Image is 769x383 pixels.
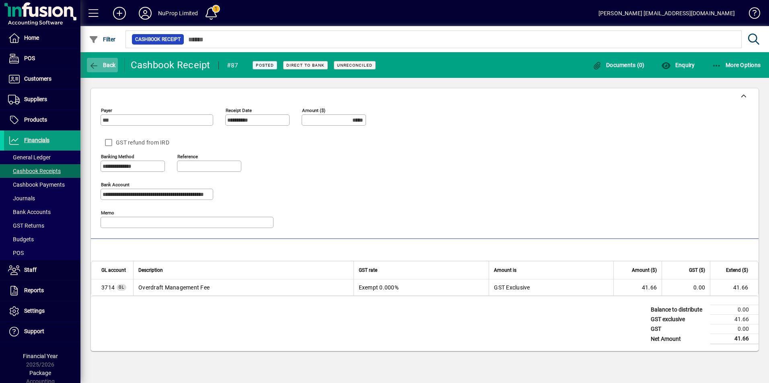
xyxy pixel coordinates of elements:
[4,219,80,232] a: GST Returns
[8,154,51,161] span: General Ledger
[726,266,748,275] span: Extend ($)
[494,266,516,275] span: Amount is
[4,90,80,110] a: Suppliers
[4,28,80,48] a: Home
[4,69,80,89] a: Customers
[24,96,47,102] span: Suppliers
[710,315,759,324] td: 41.66
[4,246,80,260] a: POS
[661,62,695,68] span: Enquiry
[101,154,134,159] mat-label: Banking method
[4,232,80,246] a: Budgets
[87,32,118,47] button: Filter
[24,55,35,61] span: POS
[662,279,710,295] td: 0.00
[4,301,80,321] a: Settings
[24,328,44,334] span: Support
[710,58,763,72] button: More Options
[743,2,759,28] a: Knowledge Base
[24,116,47,123] span: Products
[710,305,759,315] td: 0.00
[87,58,118,72] button: Back
[632,266,657,275] span: Amount ($)
[647,305,710,315] td: Balance to distribute
[158,7,198,20] div: NuProp Limited
[226,108,252,113] mat-label: Receipt Date
[659,58,697,72] button: Enquiry
[177,154,198,159] mat-label: Reference
[4,164,80,178] a: Cashbook Receipts
[4,191,80,205] a: Journals
[4,49,80,69] a: POS
[29,370,51,376] span: Package
[101,283,115,291] span: Bank charges
[354,279,489,295] td: Exempt 0.000%
[337,63,372,68] span: Unreconciled
[4,322,80,342] a: Support
[138,266,163,275] span: Description
[8,168,61,174] span: Cashbook Receipts
[8,181,65,188] span: Cashbook Payments
[8,250,24,256] span: POS
[89,36,116,43] span: Filter
[4,110,80,130] a: Products
[647,334,710,344] td: Net Amount
[24,287,44,293] span: Reports
[647,315,710,324] td: GST exclusive
[4,178,80,191] a: Cashbook Payments
[592,62,645,68] span: Documents (0)
[24,35,39,41] span: Home
[227,59,239,72] div: #87
[590,58,647,72] button: Documents (0)
[101,210,114,216] mat-label: Memo
[133,279,354,295] td: Overdraft Management Fee
[8,195,35,202] span: Journals
[24,308,45,314] span: Settings
[489,279,613,295] td: GST Exclusive
[4,260,80,280] a: Staff
[89,62,116,68] span: Back
[132,6,158,20] button: Profile
[613,279,662,295] td: 41.66
[101,108,112,113] mat-label: Payer
[131,59,210,71] div: Cashbook Receipt
[24,267,37,273] span: Staff
[135,35,181,43] span: Cashbook Receipt
[256,63,274,68] span: Posted
[689,266,705,275] span: GST ($)
[4,151,80,164] a: General Ledger
[80,58,125,72] app-page-header-button: Back
[359,266,377,275] span: GST rate
[8,236,34,242] span: Budgets
[286,63,325,68] span: Direct to bank
[710,279,758,295] td: 41.66
[710,334,759,344] td: 41.66
[119,285,124,289] span: GL
[24,137,49,143] span: Financials
[302,108,325,113] mat-label: Amount ($)
[647,324,710,334] td: GST
[712,62,761,68] span: More Options
[710,324,759,334] td: 0.00
[101,266,126,275] span: GL account
[8,222,44,229] span: GST Returns
[101,182,130,187] mat-label: Bank Account
[4,281,80,301] a: Reports
[8,209,51,215] span: Bank Accounts
[107,6,132,20] button: Add
[598,7,735,20] div: [PERSON_NAME] [EMAIL_ADDRESS][DOMAIN_NAME]
[23,353,58,359] span: Financial Year
[24,75,51,82] span: Customers
[4,205,80,219] a: Bank Accounts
